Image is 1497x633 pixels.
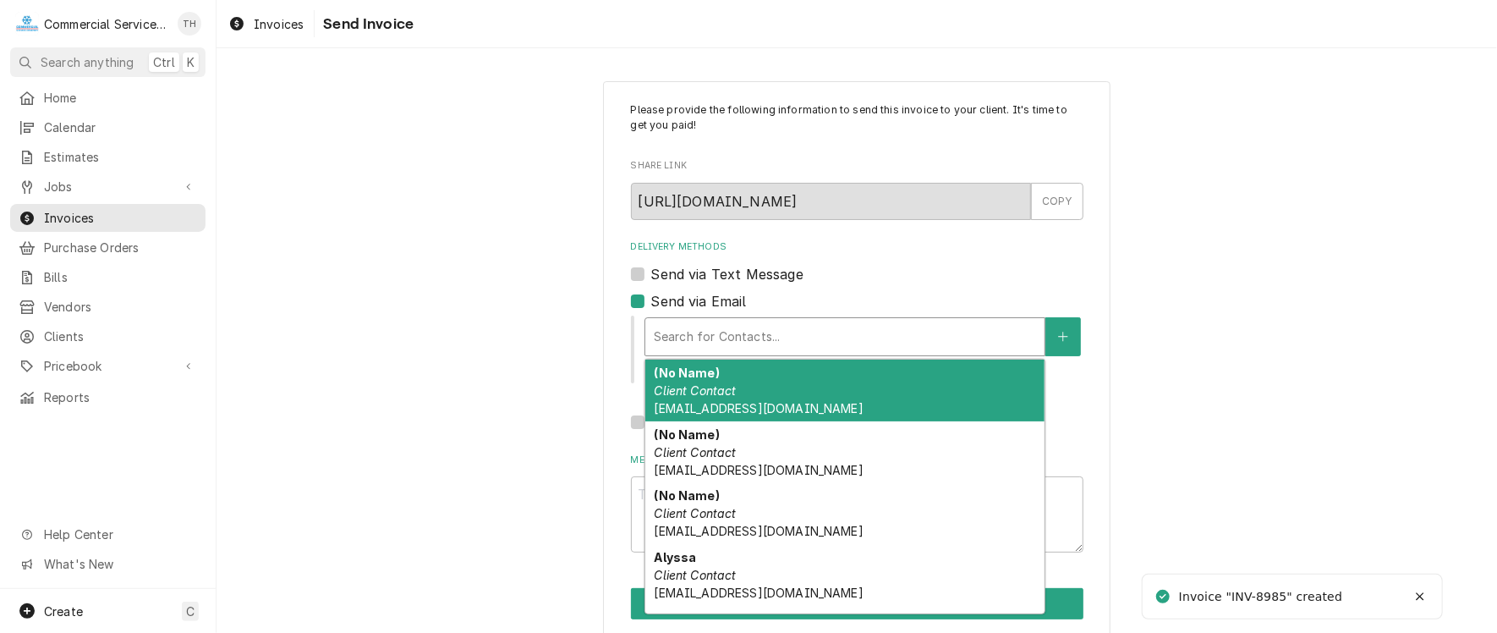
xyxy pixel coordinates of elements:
a: Clients [10,322,206,350]
a: Vendors [10,293,206,321]
span: [EMAIL_ADDRESS][DOMAIN_NAME] [654,524,863,538]
span: Estimates [44,148,197,166]
p: Please provide the following information to send this invoice to your client. It's time to get yo... [631,102,1083,134]
strong: (No Name) [654,488,719,503]
strong: [PERSON_NAME] [654,612,758,626]
a: Go to Pricebook [10,352,206,380]
strong: Alyssa [654,550,696,564]
span: Purchase Orders [44,239,197,256]
em: Client Contact [654,506,736,520]
button: COPY [1031,183,1083,220]
span: What's New [44,555,195,573]
label: Send via Email [651,291,747,311]
a: Go to What's New [10,550,206,578]
div: Share Link [631,159,1083,219]
div: Commercial Service Co. [44,15,168,33]
span: [EMAIL_ADDRESS][DOMAIN_NAME] [654,463,863,477]
a: Estimates [10,143,206,171]
strong: (No Name) [654,366,719,380]
span: Home [44,89,197,107]
a: Invoices [10,204,206,232]
label: Share Link [631,159,1083,173]
span: Pricebook [44,357,172,375]
div: Tricia Hansen's Avatar [178,12,201,36]
em: Client Contact [654,568,736,582]
span: C [186,603,195,620]
label: Message to Client [631,454,1083,467]
label: Send via Text Message [651,264,803,284]
div: Invoice Send Form [631,102,1083,553]
span: Search anything [41,53,134,71]
span: Vendors [44,298,197,316]
a: Purchase Orders [10,234,206,261]
a: Go to Jobs [10,173,206,201]
a: Calendar [10,113,206,141]
span: Ctrl [153,53,175,71]
div: Message to Client [631,454,1083,553]
div: TH [178,12,201,36]
span: Help Center [44,526,195,543]
div: Delivery Methods [631,240,1083,432]
div: C [15,12,39,36]
span: Invoices [44,209,197,227]
a: Bills [10,263,206,291]
a: Invoices [222,10,310,38]
span: Jobs [44,178,172,195]
span: Reports [44,388,197,406]
span: Create [44,604,83,619]
svg: Create New Contact [1058,331,1068,343]
button: Create New Contact [1045,317,1081,356]
button: Search anythingCtrlK [10,47,206,77]
a: Home [10,84,206,112]
span: Bills [44,268,197,286]
div: Button Group Row [631,588,1083,619]
span: K [187,53,195,71]
span: [EMAIL_ADDRESS][DOMAIN_NAME] [654,586,863,600]
span: Send Invoice [318,13,414,36]
span: [EMAIL_ADDRESS][DOMAIN_NAME] [654,401,863,416]
label: Delivery Methods [631,240,1083,254]
div: Button Group [631,588,1083,619]
a: Go to Help Center [10,520,206,548]
span: Invoices [254,15,304,33]
div: Commercial Service Co.'s Avatar [15,12,39,36]
div: Invoice "INV-8985" created [1179,588,1345,606]
span: Calendar [44,118,197,136]
a: Reports [10,383,206,411]
strong: (No Name) [654,427,719,442]
em: Client Contact [654,383,736,398]
button: Send [631,588,1083,619]
em: Client Contact [654,445,736,460]
span: Clients [44,328,197,345]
